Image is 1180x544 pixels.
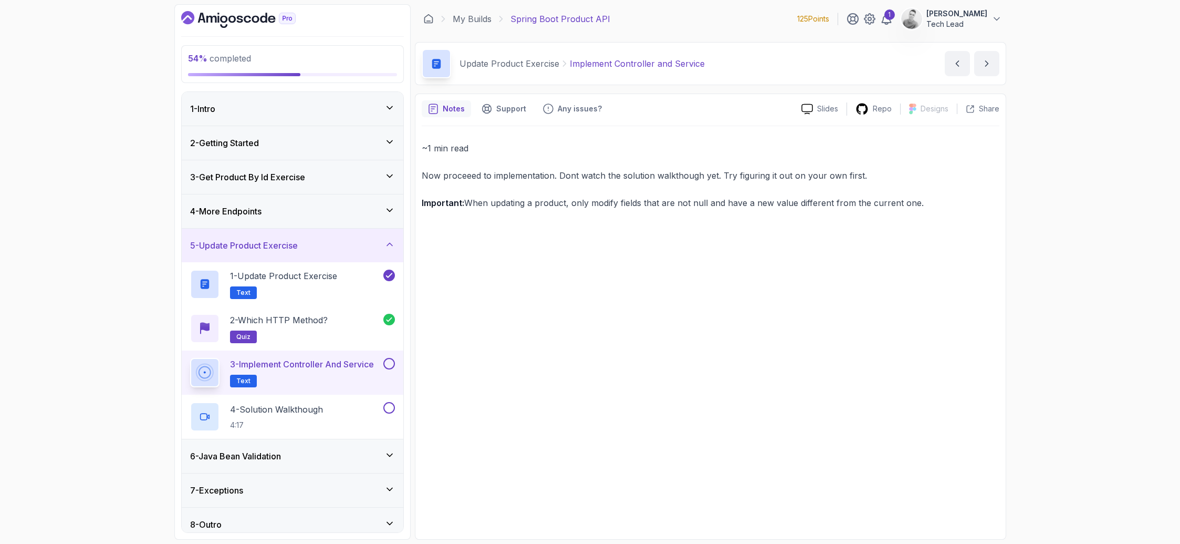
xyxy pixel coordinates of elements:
p: [PERSON_NAME] [926,8,987,19]
a: Repo [847,102,900,116]
p: Update Product Exercise [460,57,559,70]
p: Spring Boot Product API [510,13,610,25]
div: 1 [884,9,895,20]
p: 4 - Solution Walkthough [230,403,323,416]
button: user profile image[PERSON_NAME]Tech Lead [901,8,1002,29]
p: Designs [921,104,948,114]
p: Any issues? [558,104,602,114]
button: 7-Exceptions [182,474,403,507]
button: 2-Getting Started [182,126,403,160]
button: 5-Update Product Exercise [182,229,403,262]
a: Dashboard [181,11,320,28]
button: 4-More Endpoints [182,194,403,228]
span: 54 % [188,53,207,64]
p: 1 - Update Product Exercise [230,270,337,282]
h3: 6 - Java Bean Validation [190,450,281,463]
p: Repo [873,104,892,114]
h3: 2 - Getting Started [190,137,259,149]
button: notes button [422,100,471,117]
p: 2 - Which HTTP Method? [230,314,328,326]
button: next content [974,51,999,76]
button: 4-Solution Walkthough4:17 [190,402,395,432]
p: Now proceeed to implementation. Dont watch the solution walkthough yet. Try figuring it out on yo... [422,168,999,183]
p: Slides [817,104,838,114]
button: Feedback button [537,100,608,117]
h3: 5 - Update Product Exercise [190,239,298,252]
p: 3 - Implement Controller and Service [230,358,374,371]
p: Tech Lead [926,19,987,29]
button: 8-Outro [182,508,403,541]
img: user profile image [902,9,922,29]
a: 1 [880,13,893,25]
p: ~1 min read [422,141,999,156]
p: Support [496,104,526,114]
button: 3-Get Product By Id Exercise [182,160,403,194]
button: 1-Update Product ExerciseText [190,270,395,299]
button: Support button [475,100,532,117]
span: Text [236,377,250,385]
a: My Builds [453,13,492,25]
a: Slides [793,104,847,115]
button: 2-Which HTTP Method?quiz [190,314,395,343]
h3: 1 - Intro [190,102,215,115]
button: 3-Implement Controller and ServiceText [190,358,395,387]
h3: 8 - Outro [190,518,222,531]
h3: 3 - Get Product By Id Exercise [190,171,305,183]
h3: 4 - More Endpoints [190,205,262,218]
p: Share [979,104,999,114]
p: Notes [443,104,465,114]
h3: 7 - Exceptions [190,484,243,497]
p: 4:17 [230,420,323,430]
p: When updating a product, only modify fields that are not null and have a new value different from... [422,196,999,210]
a: Dashboard [423,14,434,24]
strong: Important: [422,198,464,208]
span: quiz [236,333,250,341]
button: previous content [945,51,970,76]
span: completed [188,53,251,64]
span: Text [236,289,250,297]
p: 125 Points [797,14,829,24]
p: Implement Controller and Service [570,57,705,70]
button: 6-Java Bean Validation [182,439,403,473]
button: 1-Intro [182,92,403,126]
button: Share [957,104,999,114]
